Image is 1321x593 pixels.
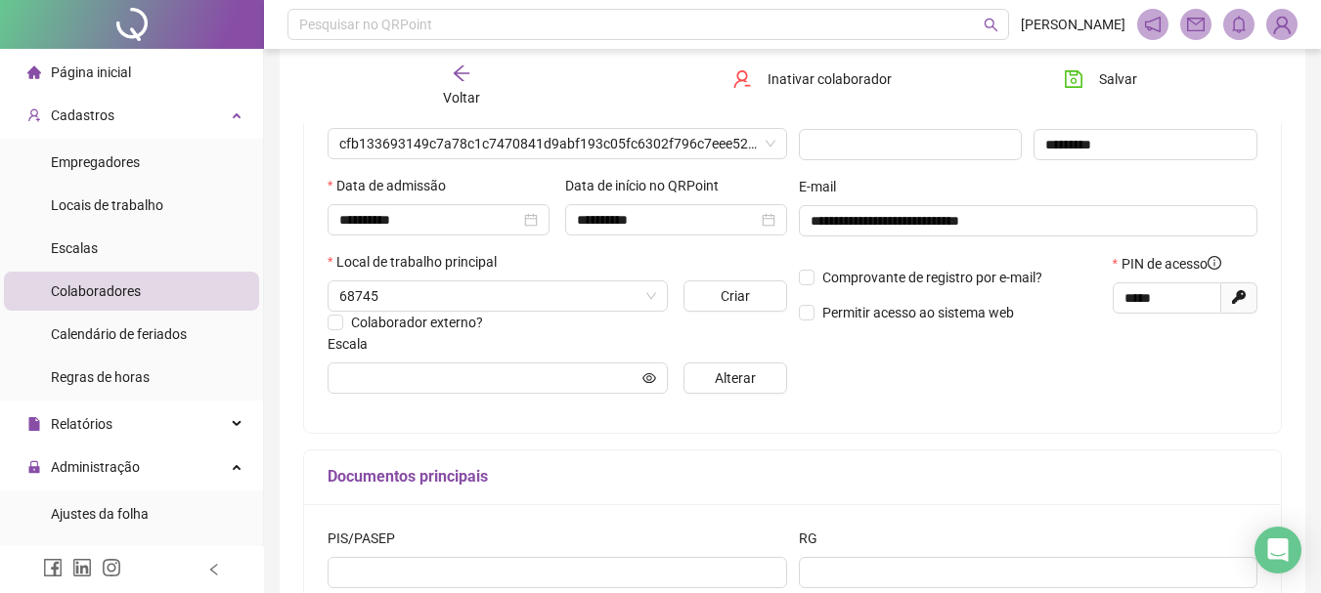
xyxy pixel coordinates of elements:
[984,18,998,32] span: search
[351,315,483,330] span: Colaborador externo?
[1064,69,1083,89] span: save
[51,369,150,385] span: Regras de horas
[339,129,775,158] span: cfb133693149c7a78c1c7470841d9abf193c05fc6302f796c7eee5289b01d5e1
[1208,256,1221,270] span: info-circle
[1021,14,1125,35] span: [PERSON_NAME]
[27,460,41,474] span: lock
[27,65,41,79] span: home
[443,90,480,106] span: Voltar
[1049,64,1152,95] button: Salvar
[27,108,41,122] span: user-add
[43,558,63,577] span: facebook
[799,528,830,549] label: RG
[721,285,750,307] span: Criar
[51,154,140,170] span: Empregadores
[328,333,380,355] label: Escala
[822,305,1014,320] span: Permitir acesso ao sistema web
[51,197,163,213] span: Locais de trabalho
[683,362,786,394] button: Alterar
[51,506,149,522] span: Ajustes da folha
[328,528,408,549] label: PIS/PASEP
[452,64,471,83] span: arrow-left
[768,68,892,90] span: Inativar colaborador
[718,64,906,95] button: Inativar colaborador
[51,326,187,342] span: Calendário de feriados
[51,64,131,80] span: Página inicial
[339,281,656,311] span: 68745
[1255,527,1301,573] div: Open Intercom Messenger
[1122,253,1221,275] span: PIN de acesso
[1099,68,1137,90] span: Salvar
[72,558,92,577] span: linkedin
[51,416,112,432] span: Relatórios
[328,465,1257,488] h5: Documentos principais
[822,270,1042,285] span: Comprovante de registro por e-mail?
[328,175,459,196] label: Data de admissão
[1230,16,1248,33] span: bell
[642,371,656,385] span: eye
[715,367,756,389] span: Alterar
[51,459,140,475] span: Administração
[51,240,98,256] span: Escalas
[51,283,141,299] span: Colaboradores
[1267,10,1297,39] img: 94179
[1144,16,1162,33] span: notification
[565,175,731,196] label: Data de início no QRPoint
[732,69,752,89] span: user-delete
[102,558,121,577] span: instagram
[207,563,221,576] span: left
[799,176,849,197] label: E-mail
[683,280,786,312] button: Criar
[328,251,509,273] label: Local de trabalho principal
[27,417,41,431] span: file
[51,107,114,123] span: Cadastros
[1187,16,1205,33] span: mail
